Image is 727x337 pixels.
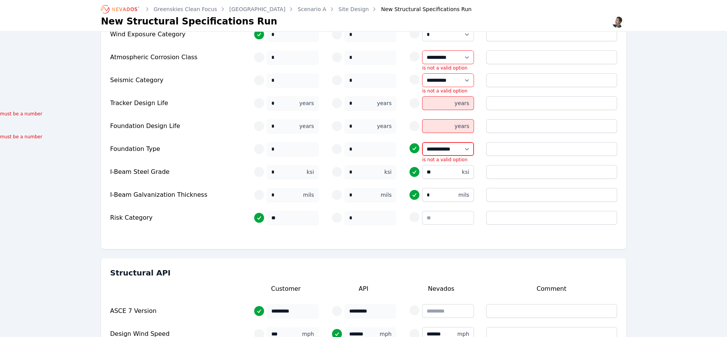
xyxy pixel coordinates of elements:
h1: New Structural Specifications Run [101,15,277,28]
div: Foundation Design Life [110,122,241,131]
div: Risk Category [110,213,241,222]
div: Atmospheric Corrosion Class [110,53,241,62]
div: I-Beam Steel Grade [110,167,241,177]
div: ASCE 7 Version [110,306,241,316]
div: I-Beam Galvanization Thickness [110,190,241,199]
div: Comment [486,284,617,301]
a: Scenario A [298,5,326,13]
nav: Breadcrumb [101,3,472,15]
div: Nevados [408,284,474,301]
h3: Structural API [110,267,617,278]
a: [GEOGRAPHIC_DATA] [229,5,285,13]
img: Alex Kushner [612,16,624,28]
div: API [331,284,396,301]
div: Tracker Design Life [110,99,241,108]
div: Customer [253,284,318,301]
div: Wind Exposure Category [110,30,241,39]
a: Site Design [339,5,369,13]
a: Greenskies Clean Focus [154,5,217,13]
div: Seismic Category [110,76,241,85]
div: New Structural Specifications Run [370,5,471,13]
div: Foundation Type [110,144,241,154]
